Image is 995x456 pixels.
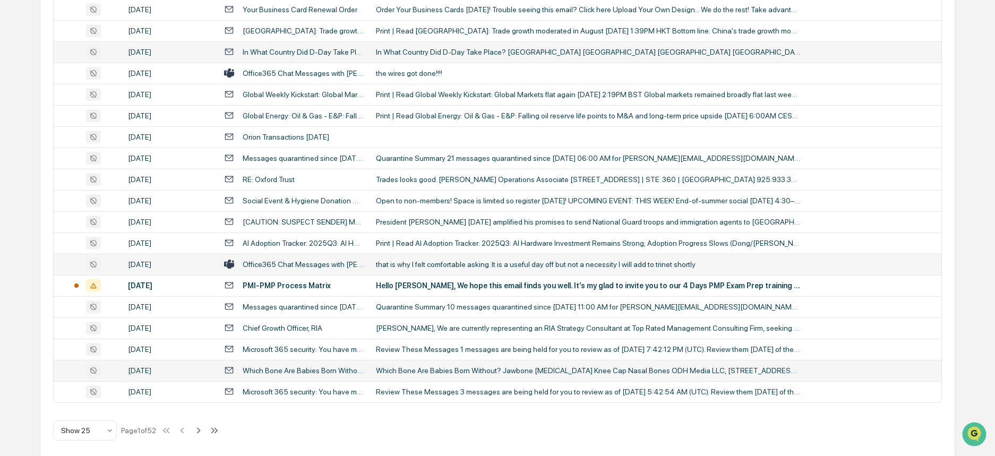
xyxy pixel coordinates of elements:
[11,238,19,247] div: 🔎
[128,175,211,184] div: [DATE]
[376,69,801,78] div: the wires got done!!!!
[128,366,211,375] div: [DATE]
[88,217,132,228] span: Attestations
[128,133,211,141] div: [DATE]
[243,260,363,269] div: Office365 Chat Messages with [PERSON_NAME], [PERSON_NAME] on [DATE]
[243,48,363,56] div: In What Country Did D-Day Take Place?
[6,233,71,252] a: 🔎Data Lookup
[376,388,801,396] div: Review These Messages 3 messages are being held for you to review as of [DATE] 5:42:54 AM (UTC). ...
[376,27,801,35] div: Print | Read [GEOGRAPHIC_DATA]: Trade growth moderated in August [DATE] 1:39PM HKT Bottom line: C...
[376,303,801,311] div: Quarantine Summary 10 messages quarantined since [DATE] 11:00 AM for [PERSON_NAME][EMAIL_ADDRESS]...
[128,388,211,396] div: [DATE]
[243,303,363,311] div: Messages quarantined since [DATE] 11:00 AM for [PERSON_NAME][EMAIL_ADDRESS][DOMAIN_NAME]
[48,92,146,100] div: We're available if you need us!
[21,217,68,228] span: Preclearance
[88,144,92,153] span: •
[128,260,211,269] div: [DATE]
[22,81,41,100] img: 8933085812038_c878075ebb4cc5468115_72.jpg
[376,366,801,375] div: Which Bone Are Babies Born Without? Jawbone [MEDICAL_DATA] Knee Cap Nasal Bones ODH Media LLC, [S...
[128,48,211,56] div: [DATE]
[243,27,363,35] div: [GEOGRAPHIC_DATA]: Trade growth moderated in August
[77,218,85,227] div: 🗄️
[128,239,211,247] div: [DATE]
[106,263,128,271] span: Pylon
[376,324,801,332] div: [PERSON_NAME], We are currently representing an RIA Strategy Consultant at Top Rated Management C...
[75,263,128,271] a: Powered byPylon
[21,237,67,248] span: Data Lookup
[243,196,363,205] div: Social Event & Hygiene Donation Drive [DATE]
[376,260,801,269] div: that is why I felt comfortable asking. It is a useful day off but not a necessity I will add to t...
[243,5,357,14] div: Your Business Card Renewal Order
[11,218,19,227] div: 🖐️
[94,173,116,182] span: [DATE]
[128,218,211,226] div: [DATE]
[11,163,28,180] img: Patti Mullin
[11,118,71,126] div: Past conversations
[6,213,73,232] a: 🖐️Preclearance
[33,144,86,153] span: [PERSON_NAME]
[243,239,363,247] div: AI Adoption Tracker: 2025Q3: AI Hardware Investment Remains Strong; Adoption Progress Slows (Dong...
[243,175,295,184] div: RE: Oxford Trust
[376,5,801,14] div: Order Your Business Cards [DATE]! Trouble seeing this email? Click here Upload Your Own Design......
[21,145,30,153] img: 1746055101610-c473b297-6a78-478c-a979-82029cc54cd1
[376,281,801,290] div: Hello [PERSON_NAME], We hope this email finds you well. It’s my glad to invite you to our 4 Days ...
[376,345,801,354] div: Review These Messages 1 messages are being held for you to review as of [DATE] 7:42:12 PM (UTC). ...
[128,5,211,14] div: [DATE]
[128,196,211,205] div: [DATE]
[243,281,331,290] div: PMI-PMP Process Matrix
[94,144,116,153] span: [DATE]
[48,81,174,92] div: Start new chat
[243,90,363,99] div: Global Weekly Kickstart: Global Markets flat again
[376,154,801,162] div: Quarantine Summary 21 messages quarantined since [DATE] 06:00 AM for [PERSON_NAME][EMAIL_ADDRESS]...
[376,239,801,247] div: Print | Read AI Adoption Tracker: 2025Q3: AI Hardware Investment Remains Strong; Adoption Progres...
[243,345,363,354] div: Microsoft 365 security: You have messages in quarantine
[128,69,211,78] div: [DATE]
[11,81,30,100] img: 1746055101610-c473b297-6a78-478c-a979-82029cc54cd1
[128,345,211,354] div: [DATE]
[11,22,193,39] p: How can we help?
[165,116,193,128] button: See all
[88,173,92,182] span: •
[128,111,211,120] div: [DATE]
[243,154,363,162] div: Messages quarantined since [DATE] 06:00 AM for [PERSON_NAME][EMAIL_ADDRESS][DOMAIN_NAME]
[376,196,801,205] div: Open to non-members! Space is limited so register [DATE]! UPCOMING EVENT: THIS WEEK! End-of-summe...
[128,324,211,332] div: [DATE]
[73,213,136,232] a: 🗄️Attestations
[376,48,801,56] div: In What Country Did D-Day Take Place? [GEOGRAPHIC_DATA] [GEOGRAPHIC_DATA] [GEOGRAPHIC_DATA] [GEOG...
[961,421,990,450] iframe: Open customer support
[243,218,363,226] div: [CAUTION: SUSPECT SENDER] MARKET CALL: Apocalypse Now?
[181,84,193,97] button: Start new chat
[121,426,156,435] div: Page 1 of 52
[243,111,363,120] div: Global Energy: Oil & Gas - E&P: Falling oil reserve life points to M&A and long-term price upside
[376,111,801,120] div: Print | Read Global Energy: Oil & Gas - E&P: Falling oil reserve life points to M&A and long-term...
[243,388,363,396] div: Microsoft 365 security: You have messages in quarantine
[376,175,801,184] div: Trades looks good. [PERSON_NAME] Operations Associate [STREET_ADDRESS] | STE. 360 | [GEOGRAPHIC_D...
[243,324,322,332] div: Chief Growth Officer, RIA
[11,134,28,151] img: Jack Rasmussen
[243,69,363,78] div: Office365 Chat Messages with [PERSON_NAME], [PERSON_NAME] on [DATE]
[128,154,211,162] div: [DATE]
[376,90,801,99] div: Print | Read Global Weekly Kickstart: Global Markets flat again [DATE] 2:19PM BST Global markets ...
[128,303,211,311] div: [DATE]
[128,281,211,290] div: [DATE]
[243,366,363,375] div: Which Bone Are Babies Born Without?
[243,133,329,141] div: Orion Transactions [DATE]
[33,173,86,182] span: [PERSON_NAME]
[376,218,801,226] div: President [PERSON_NAME] [DATE] amplified his promises to send National Guard troops and immigrati...
[128,27,211,35] div: [DATE]
[128,90,211,99] div: [DATE]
